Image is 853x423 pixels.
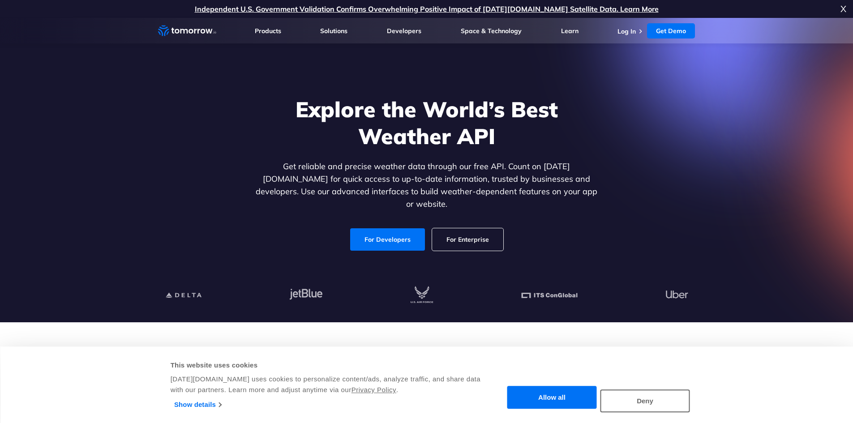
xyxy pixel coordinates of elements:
a: Space & Technology [461,27,522,35]
a: Privacy Policy [351,386,396,393]
a: Home link [158,24,216,38]
a: For Developers [350,228,425,251]
div: This website uses cookies [171,360,482,371]
p: Get reliable and precise weather data through our free API. Count on [DATE][DOMAIN_NAME] for quic... [254,160,600,210]
a: For Enterprise [432,228,503,251]
button: Deny [600,389,690,412]
button: Allow all [507,386,597,409]
a: Products [255,27,281,35]
div: [DATE][DOMAIN_NAME] uses cookies to personalize content/ads, analyze traffic, and share data with... [171,374,482,395]
a: Show details [174,398,221,411]
h1: Explore the World’s Best Weather API [254,96,600,150]
a: Learn [561,27,579,35]
a: Solutions [320,27,347,35]
a: Independent U.S. Government Validation Confirms Overwhelming Positive Impact of [DATE][DOMAIN_NAM... [195,4,659,13]
a: Developers [387,27,421,35]
a: Log In [617,27,636,35]
a: Get Demo [647,23,695,38]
